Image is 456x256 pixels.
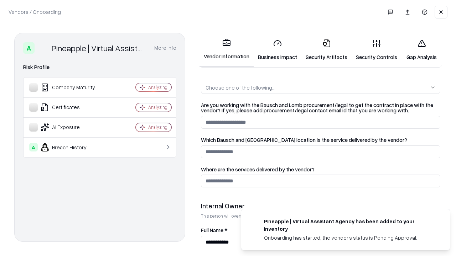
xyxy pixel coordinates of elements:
[301,33,352,66] a: Security Artifacts
[201,81,440,94] button: Choose one of the following...
[9,8,61,16] p: Vendors / Onboarding
[154,42,176,54] button: More info
[264,234,433,241] div: Onboarding has started, the vendor's status is Pending Approval.
[201,167,440,172] label: Where are the services delivered by the vendor?
[29,123,114,132] div: AI Exposure
[29,103,114,112] div: Certificates
[29,83,114,92] div: Company Maturity
[250,218,258,226] img: trypineapple.com
[201,213,440,219] p: This person will oversee the vendor relationship and coordinate any required assessments or appro...
[29,143,38,151] div: A
[201,137,440,143] label: Which Bausch and [GEOGRAPHIC_DATA] location is the service delivered by the vendor?
[199,33,254,67] a: Vendor Information
[148,84,167,90] div: Analyzing
[201,228,440,233] label: Full Name *
[23,42,35,54] div: A
[201,102,440,113] label: Are you working with the Bausch and Lomb procurement/legal to get the contract in place with the ...
[352,33,401,66] a: Security Controls
[29,143,114,151] div: Breach History
[206,84,275,91] div: Choose one of the following...
[37,42,49,54] img: Pineapple | Virtual Assistant Agency
[148,104,167,110] div: Analyzing
[201,202,440,210] div: Internal Owner
[23,63,176,71] div: Risk Profile
[148,124,167,130] div: Analyzing
[52,42,146,54] div: Pineapple | Virtual Assistant Agency
[254,33,301,66] a: Business Impact
[401,33,442,66] a: Gap Analysis
[264,218,433,233] div: Pineapple | Virtual Assistant Agency has been added to your inventory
